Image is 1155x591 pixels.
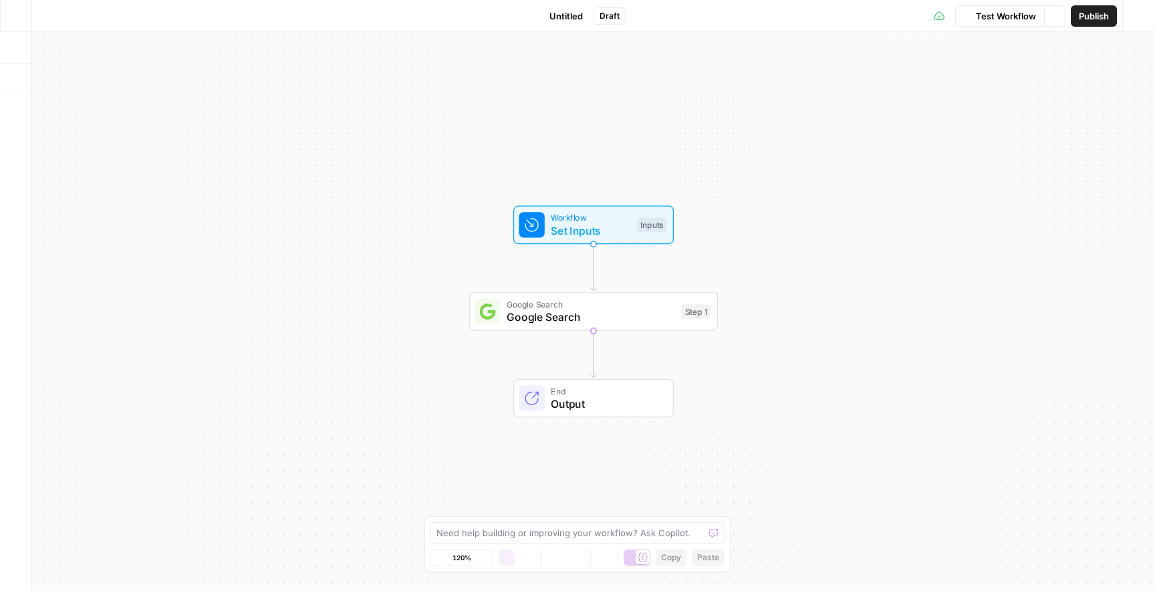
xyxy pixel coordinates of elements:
span: Untitled [549,9,583,23]
button: Test Workflow [955,5,1044,27]
span: 120% [453,552,471,563]
span: Set Inputs [551,223,630,239]
button: Copy [656,549,686,566]
span: Google Search [507,298,675,311]
div: Step 1 [682,304,711,319]
div: WorkflowSet InputsInputs [469,206,718,245]
span: Google Search [507,309,675,325]
span: Output [551,396,660,412]
span: Copy [661,552,681,564]
div: Google SearchGoogle SearchStep 1 [469,292,718,331]
button: Paste [692,549,725,566]
button: Publish [1071,5,1117,27]
span: End [551,384,660,397]
span: Publish [1079,9,1109,23]
span: Workflow [551,211,630,224]
div: Inputs [637,218,666,233]
g: Edge from step_1 to end [591,331,596,378]
div: EndOutput [469,379,718,418]
g: Edge from start to step_1 [591,244,596,291]
button: Untitled [529,5,591,27]
span: Test Workflow [976,9,1036,23]
span: Paste [697,552,719,564]
span: Draft [600,10,620,22]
